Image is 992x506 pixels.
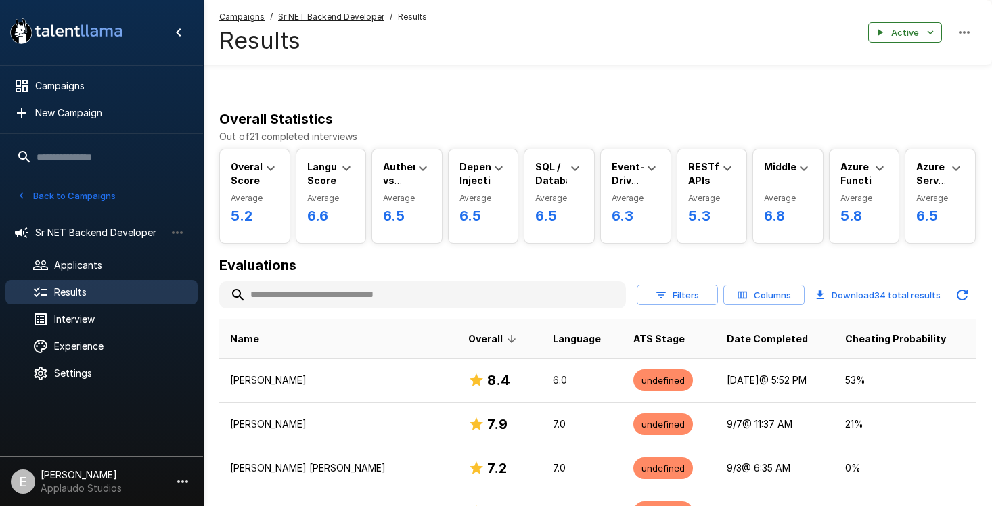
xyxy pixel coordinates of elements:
h6: 5.3 [688,205,736,227]
b: Evaluations [219,257,296,273]
h6: 7.2 [487,457,507,479]
p: Out of 21 completed interviews [219,130,976,143]
span: undefined [633,462,693,475]
p: 21 % [845,417,965,431]
span: Average [383,191,431,205]
span: Cheating Probability [845,331,946,347]
span: Average [307,191,355,205]
b: Overall Score [231,161,265,186]
h4: Results [219,26,427,55]
b: RESTful APIs [688,161,728,186]
h6: 6.5 [535,205,583,227]
b: Event-Driven Architecture [612,161,675,200]
p: [PERSON_NAME] [230,373,447,387]
p: 53 % [845,373,965,387]
span: Average [916,191,964,205]
span: Average [535,191,583,205]
span: undefined [633,374,693,387]
span: Average [459,191,508,205]
h6: 6.8 [764,205,812,227]
b: Azure Service Bus [916,161,953,200]
span: Overall [468,331,520,347]
button: Download34 total results [810,281,946,308]
p: [PERSON_NAME] [PERSON_NAME] [230,461,447,475]
b: Authentication vs Authorization [383,161,458,200]
h6: 6.3 [612,205,660,227]
h6: 6.5 [459,205,508,227]
p: 7.0 [553,417,612,431]
button: Columns [723,285,805,306]
h6: 8.4 [487,369,510,391]
span: Average [764,191,812,205]
h6: 6.5 [916,205,964,227]
h6: 6.6 [307,205,355,227]
button: Active [868,22,942,43]
p: 0 % [845,461,965,475]
span: undefined [633,418,693,431]
td: [DATE] @ 5:52 PM [716,359,834,402]
p: [PERSON_NAME] [230,417,447,431]
span: Average [231,191,279,205]
button: Filters [637,285,718,306]
span: Name [230,331,259,347]
b: Middleware [764,161,821,172]
h6: 5.2 [231,205,279,227]
td: 9/7 @ 11:37 AM [716,402,834,446]
span: Language [553,331,601,347]
button: Updated Yesterday - 6:22 PM [949,281,976,308]
b: Azure Functions [840,161,890,186]
p: 6.0 [553,373,612,387]
b: Overall Statistics [219,111,333,127]
td: 9/3 @ 6:35 AM [716,446,834,490]
span: Date Completed [727,331,808,347]
span: Average [840,191,888,205]
h6: 6.5 [383,205,431,227]
b: Dependency Injection [459,161,521,186]
span: Average [688,191,736,205]
span: ATS Stage [633,331,685,347]
h6: 7.9 [487,413,508,435]
p: 7.0 [553,461,612,475]
b: SQL / Database [535,161,584,186]
span: Average [612,191,660,205]
h6: 5.8 [840,205,888,227]
b: Language Score [307,161,355,186]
